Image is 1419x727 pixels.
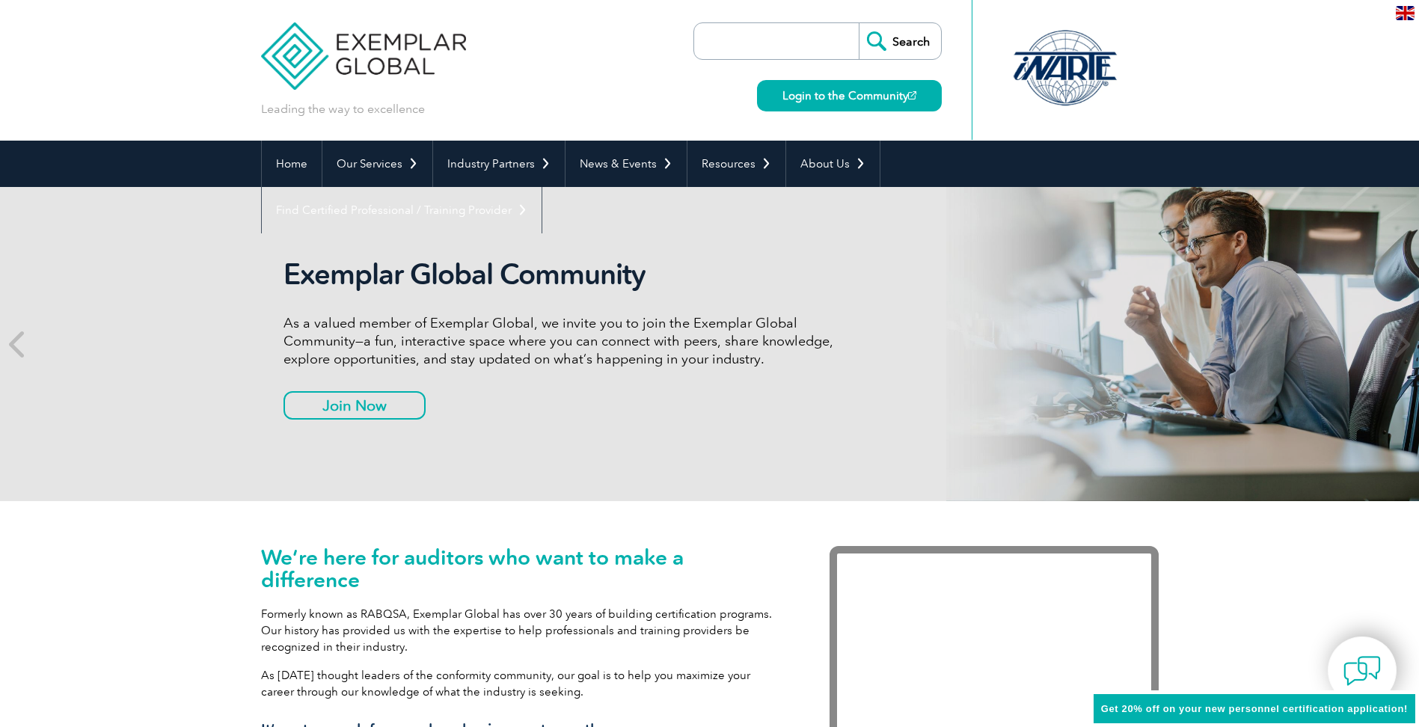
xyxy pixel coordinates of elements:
p: Leading the way to excellence [261,101,425,117]
a: Home [262,141,322,187]
img: contact-chat.png [1343,652,1381,690]
a: Join Now [284,391,426,420]
span: Get 20% off on your new personnel certification application! [1101,703,1408,714]
img: en [1396,6,1415,20]
a: Industry Partners [433,141,565,187]
a: News & Events [566,141,687,187]
a: Resources [687,141,785,187]
h1: We’re here for auditors who want to make a difference [261,546,785,591]
a: About Us [786,141,880,187]
p: As [DATE] thought leaders of the conformity community, our goal is to help you maximize your care... [261,667,785,700]
h2: Exemplar Global Community [284,257,845,292]
p: As a valued member of Exemplar Global, we invite you to join the Exemplar Global Community—a fun,... [284,314,845,368]
input: Search [859,23,941,59]
a: Find Certified Professional / Training Provider [262,187,542,233]
a: Login to the Community [757,80,942,111]
a: Our Services [322,141,432,187]
p: Formerly known as RABQSA, Exemplar Global has over 30 years of building certification programs. O... [261,606,785,655]
img: open_square.png [908,91,916,99]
